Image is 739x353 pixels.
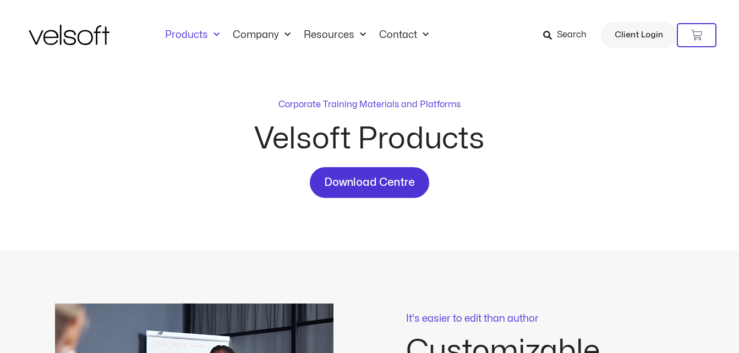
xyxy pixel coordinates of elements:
[226,29,297,41] a: CompanyMenu Toggle
[297,29,373,41] a: ResourcesMenu Toggle
[324,174,415,191] span: Download Centre
[373,29,435,41] a: ContactMenu Toggle
[543,26,594,45] a: Search
[615,28,663,42] span: Client Login
[158,29,435,41] nav: Menu
[310,167,429,198] a: Download Centre
[601,22,677,48] a: Client Login
[172,124,568,154] h2: Velsoft Products
[406,314,685,324] p: It's easier to edit than author
[29,25,110,45] img: Velsoft Training Materials
[158,29,226,41] a: ProductsMenu Toggle
[278,98,461,111] p: Corporate Training Materials and Platforms
[557,28,587,42] span: Search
